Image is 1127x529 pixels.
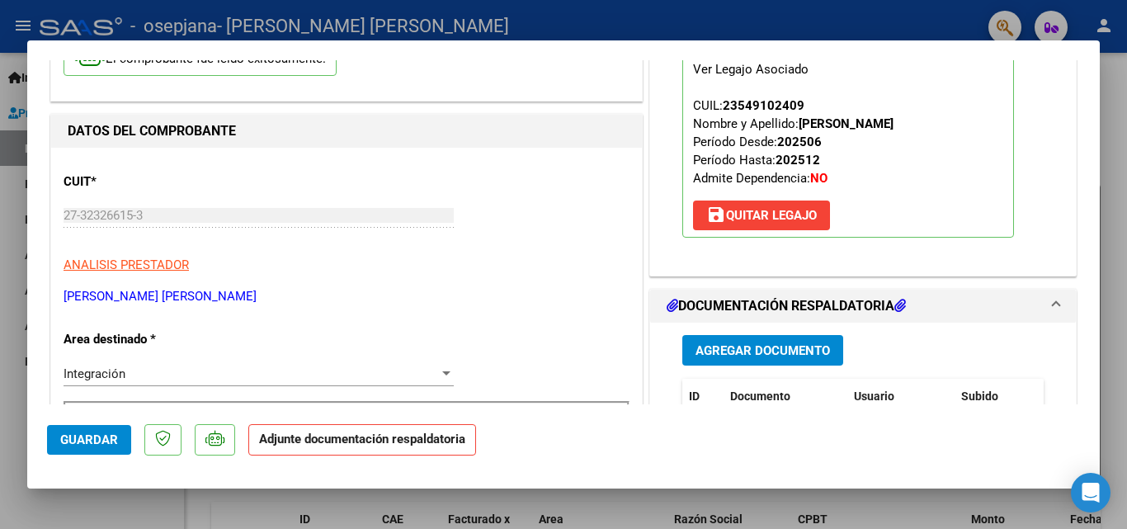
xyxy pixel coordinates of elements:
datatable-header-cell: Usuario [847,379,955,414]
span: ID [689,390,700,403]
span: Integración [64,366,125,381]
strong: 202506 [777,135,822,149]
div: PREAPROBACIÓN PARA INTEGRACION [650,12,1076,276]
span: Subido [961,390,998,403]
span: Quitar Legajo [706,208,817,223]
datatable-header-cell: ID [682,379,724,414]
strong: 202512 [776,153,820,168]
span: Documento [730,390,790,403]
mat-expansion-panel-header: DOCUMENTACIÓN RESPALDATORIA [650,290,1076,323]
mat-icon: save [706,205,726,224]
span: Guardar [60,432,118,447]
button: Guardar [47,425,131,455]
datatable-header-cell: Subido [955,379,1037,414]
span: Usuario [854,390,894,403]
span: ANALISIS PRESTADOR [64,257,189,272]
datatable-header-cell: Acción [1037,379,1120,414]
strong: DATOS DEL COMPROBANTE [68,123,236,139]
span: CUIL: Nombre y Apellido: Período Desde: Período Hasta: Admite Dependencia: [693,98,894,186]
h1: DOCUMENTACIÓN RESPALDATORIA [667,296,906,316]
span: Agregar Documento [696,343,830,358]
p: CUIT [64,172,233,191]
p: Area destinado * [64,330,233,349]
p: [PERSON_NAME] [PERSON_NAME] [64,287,630,306]
strong: [PERSON_NAME] [799,116,894,131]
div: Open Intercom Messenger [1071,473,1110,512]
strong: NO [810,171,828,186]
button: Quitar Legajo [693,201,830,230]
div: Ver Legajo Asociado [693,60,809,78]
datatable-header-cell: Documento [724,379,847,414]
button: Agregar Documento [682,335,843,366]
p: Legajo preaprobado para Período de Prestación: [682,36,1014,238]
div: 23549102409 [723,97,804,115]
strong: Adjunte documentación respaldatoria [259,432,465,446]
